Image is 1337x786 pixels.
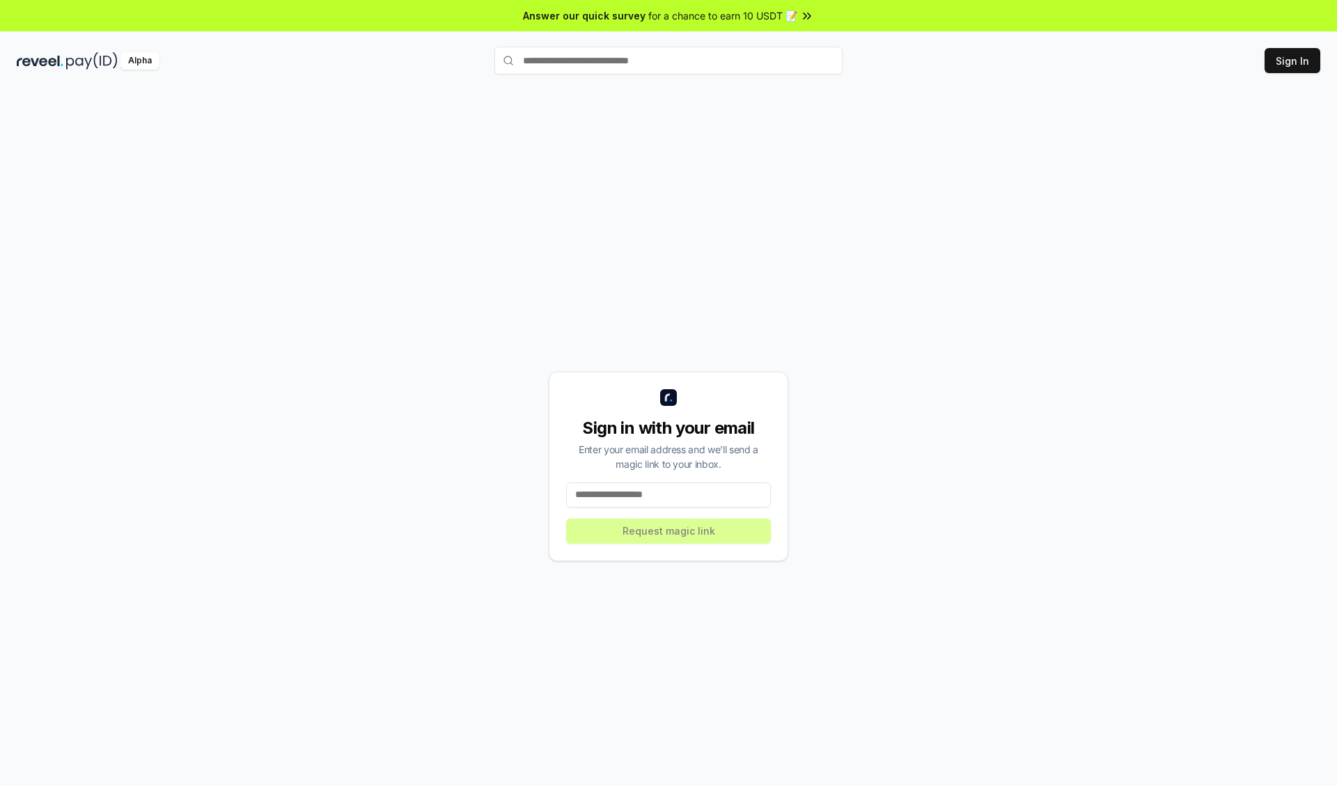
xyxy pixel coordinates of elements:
div: Enter your email address and we’ll send a magic link to your inbox. [566,442,771,471]
img: logo_small [660,389,677,406]
span: for a chance to earn 10 USDT 📝 [648,8,797,23]
img: pay_id [66,52,118,70]
div: Alpha [120,52,159,70]
div: Sign in with your email [566,417,771,439]
img: reveel_dark [17,52,63,70]
span: Answer our quick survey [523,8,646,23]
button: Sign In [1265,48,1320,73]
